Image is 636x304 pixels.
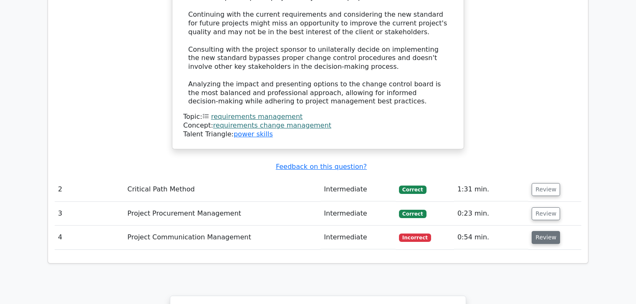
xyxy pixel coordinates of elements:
button: Review [532,183,560,196]
a: requirements change management [213,121,331,129]
span: Incorrect [399,234,431,242]
a: requirements management [211,113,303,121]
div: Talent Triangle: [183,113,453,138]
td: Project Procurement Management [124,202,321,226]
td: 2 [55,178,124,201]
span: Correct [399,210,426,218]
a: power skills [234,130,273,138]
td: Critical Path Method [124,178,321,201]
td: 1:31 min. [454,178,528,201]
td: 4 [55,226,124,249]
td: 0:23 min. [454,202,528,226]
td: 0:54 min. [454,226,528,249]
a: Feedback on this question? [276,163,367,171]
td: 3 [55,202,124,226]
button: Review [532,231,560,244]
span: Correct [399,186,426,194]
div: Concept: [183,121,453,130]
td: Intermediate [321,202,396,226]
td: Project Communication Management [124,226,321,249]
button: Review [532,207,560,220]
td: Intermediate [321,178,396,201]
td: Intermediate [321,226,396,249]
div: Topic: [183,113,453,121]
